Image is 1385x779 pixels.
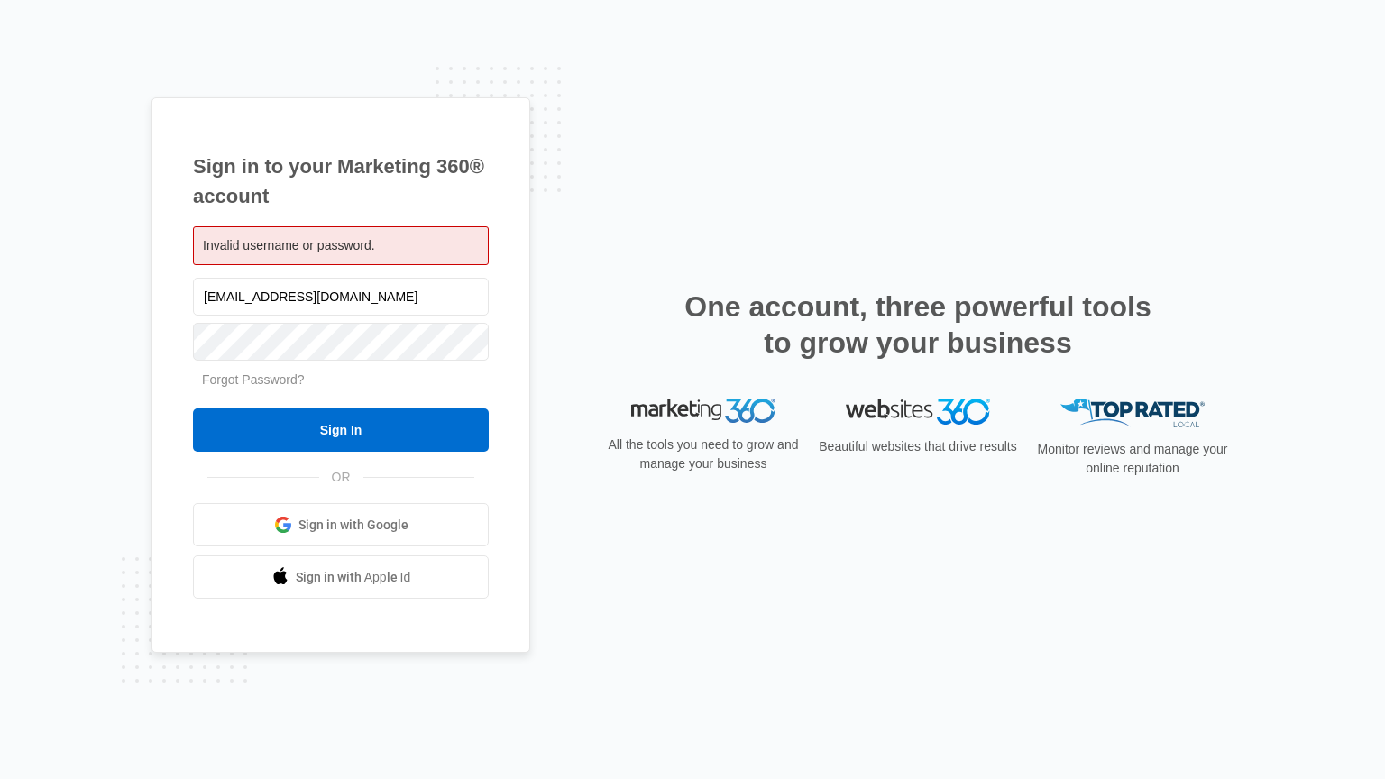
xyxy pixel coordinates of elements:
img: Top Rated Local [1060,399,1205,428]
input: Email [193,278,489,316]
a: Forgot Password? [202,372,305,387]
h2: One account, three powerful tools to grow your business [679,289,1157,361]
img: Marketing 360 [631,399,775,424]
span: Sign in with Apple Id [296,568,411,587]
h1: Sign in to your Marketing 360® account [193,151,489,211]
input: Sign In [193,408,489,452]
span: OR [319,468,363,487]
a: Sign in with Google [193,503,489,546]
img: Websites 360 [846,399,990,425]
p: All the tools you need to grow and manage your business [602,435,804,473]
span: Sign in with Google [298,516,408,535]
span: Invalid username or password. [203,238,375,252]
p: Monitor reviews and manage your online reputation [1032,440,1234,478]
a: Sign in with Apple Id [193,555,489,599]
p: Beautiful websites that drive results [817,437,1019,456]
